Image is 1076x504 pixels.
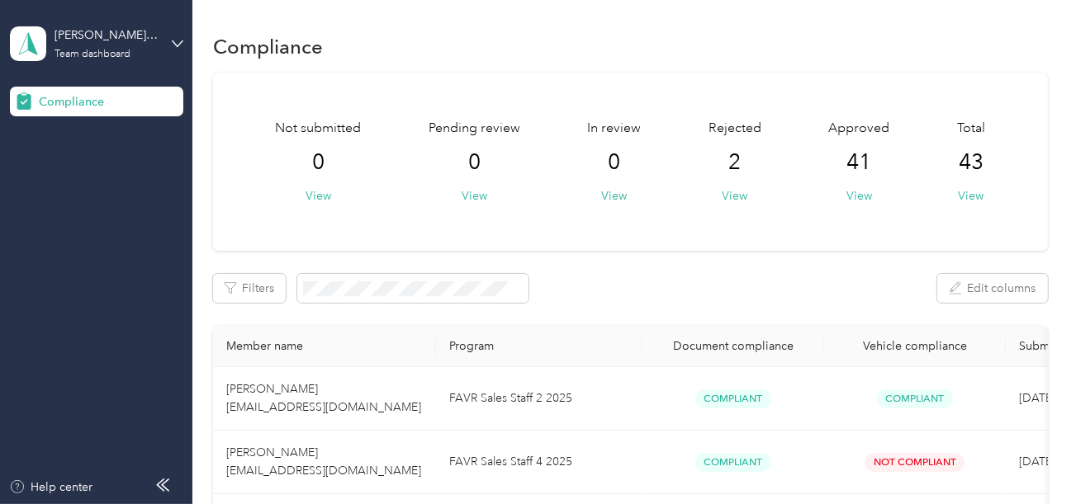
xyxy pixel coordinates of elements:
[275,119,361,139] span: Not submitted
[709,119,761,139] span: Rejected
[984,412,1076,504] iframe: Everlance-gr Chat Button Frame
[837,339,993,353] div: Vehicle compliance
[656,339,811,353] div: Document compliance
[846,187,872,205] button: View
[312,149,325,176] span: 0
[608,149,620,176] span: 0
[429,119,520,139] span: Pending review
[55,49,130,59] div: Team dashboard
[958,187,984,205] button: View
[846,149,871,176] span: 41
[213,326,436,367] th: Member name
[213,38,323,55] h1: Compliance
[436,326,642,367] th: Program
[462,187,487,205] button: View
[695,453,771,472] span: Compliant
[226,445,421,478] span: [PERSON_NAME] [EMAIL_ADDRESS][DOMAIN_NAME]
[9,478,93,496] button: Help center
[877,389,953,408] span: Compliant
[436,367,642,431] td: FAVR Sales Staff 2 2025
[601,187,627,205] button: View
[226,382,421,414] span: [PERSON_NAME] [EMAIL_ADDRESS][DOMAIN_NAME]
[959,149,984,176] span: 43
[957,119,985,139] span: Total
[865,453,965,472] span: Not Compliant
[436,431,642,494] td: FAVR Sales Staff 4 2025
[55,26,158,44] div: [PERSON_NAME] Beverage
[722,187,747,205] button: View
[306,187,331,205] button: View
[213,274,286,303] button: Filters
[728,149,741,176] span: 2
[587,119,641,139] span: In review
[695,389,771,408] span: Compliant
[828,119,889,139] span: Approved
[39,93,104,111] span: Compliance
[937,274,1048,303] button: Edit columns
[468,149,481,176] span: 0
